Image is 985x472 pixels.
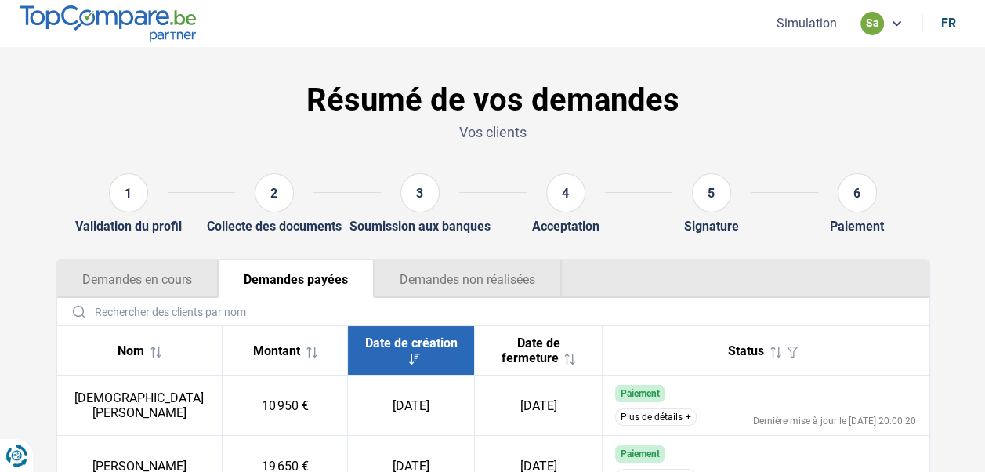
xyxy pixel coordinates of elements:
span: Nom [118,343,144,358]
p: Vos clients [56,122,930,142]
span: Paiement [620,448,659,459]
h1: Résumé de vos demandes [56,82,930,119]
td: [DATE] [348,376,475,436]
div: Soumission aux banques [349,219,491,234]
div: 3 [400,173,440,212]
button: Demandes payées [218,260,374,298]
div: Signature [684,219,739,234]
span: Status [728,343,764,358]
div: Acceptation [532,219,599,234]
button: Plus de détails [615,408,697,426]
td: [DATE] [474,376,602,436]
img: TopCompare.be [20,5,196,41]
td: 10 950 € [223,376,348,436]
span: Montant [253,343,300,358]
div: 6 [838,173,877,212]
td: [DEMOGRAPHIC_DATA][PERSON_NAME] [57,376,223,436]
button: Demandes en cours [57,260,218,298]
div: Validation du profil [75,219,182,234]
div: Dernière mise à jour le [DATE] 20:00:20 [753,416,916,426]
div: sa [860,12,884,35]
div: Paiement [830,219,884,234]
div: 4 [546,173,585,212]
div: 2 [255,173,294,212]
span: Date de création [365,336,458,350]
input: Rechercher des clients par nom [63,298,922,325]
span: Paiement [620,388,659,399]
span: Date de fermeture [501,336,559,365]
button: Demandes non réalisées [374,260,562,298]
div: 5 [692,173,731,212]
div: 1 [109,173,148,212]
button: Simulation [772,15,842,31]
div: Collecte des documents [207,219,342,234]
div: fr [941,16,956,31]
